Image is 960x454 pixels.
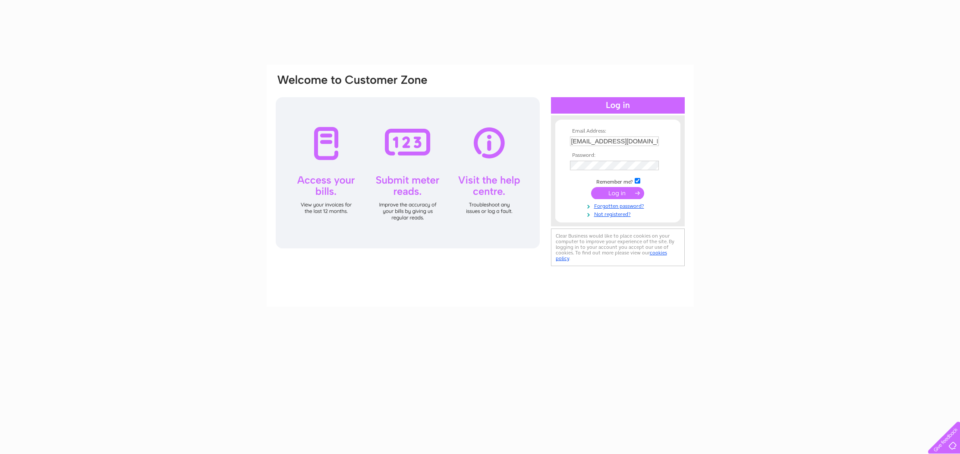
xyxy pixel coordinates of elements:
[556,250,667,261] a: cookies policy
[570,201,668,210] a: Forgotten password?
[568,177,668,185] td: Remember me?
[570,210,668,218] a: Not registered?
[568,128,668,134] th: Email Address:
[591,187,644,199] input: Submit
[568,152,668,159] th: Password:
[551,229,685,266] div: Clear Business would like to place cookies on your computer to improve your experience of the sit...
